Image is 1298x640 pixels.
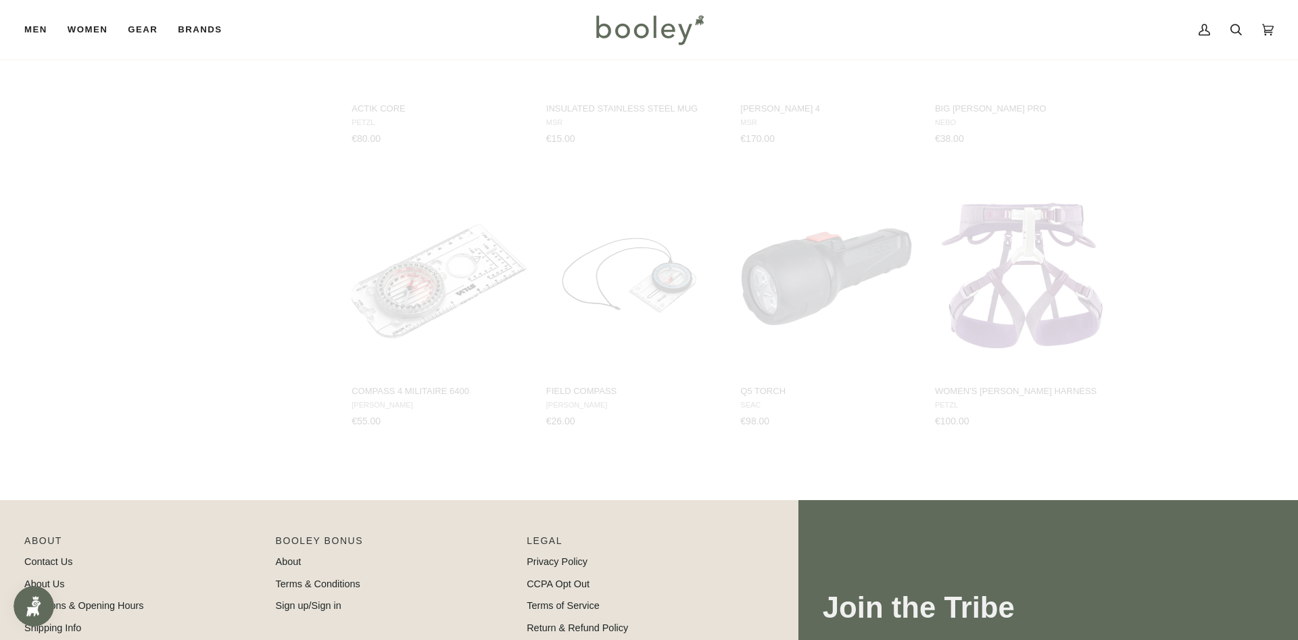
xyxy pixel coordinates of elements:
a: Terms of Service [527,600,600,611]
img: Booley [590,10,708,49]
a: Privacy Policy [527,556,587,567]
a: Return & Refund Policy [527,622,628,633]
a: Sign up/Sign in [276,600,341,611]
a: Contact Us [24,556,72,567]
a: Terms & Conditions [276,579,360,589]
p: Booley Bonus [276,534,514,555]
a: Locations & Opening Hours [24,600,144,611]
a: CCPA Opt Out [527,579,590,589]
span: Brands [178,23,222,36]
a: About Us [24,579,64,589]
h3: Join the Tribe [823,589,1274,626]
span: Men [24,23,47,36]
span: Gear [128,23,158,36]
a: About [276,556,302,567]
p: Pipeline_Footer Sub [527,534,765,555]
iframe: Button to open loyalty program pop-up [14,586,54,626]
a: Shipping Info [24,622,81,633]
p: Pipeline_Footer Main [24,534,262,555]
span: Women [68,23,107,36]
